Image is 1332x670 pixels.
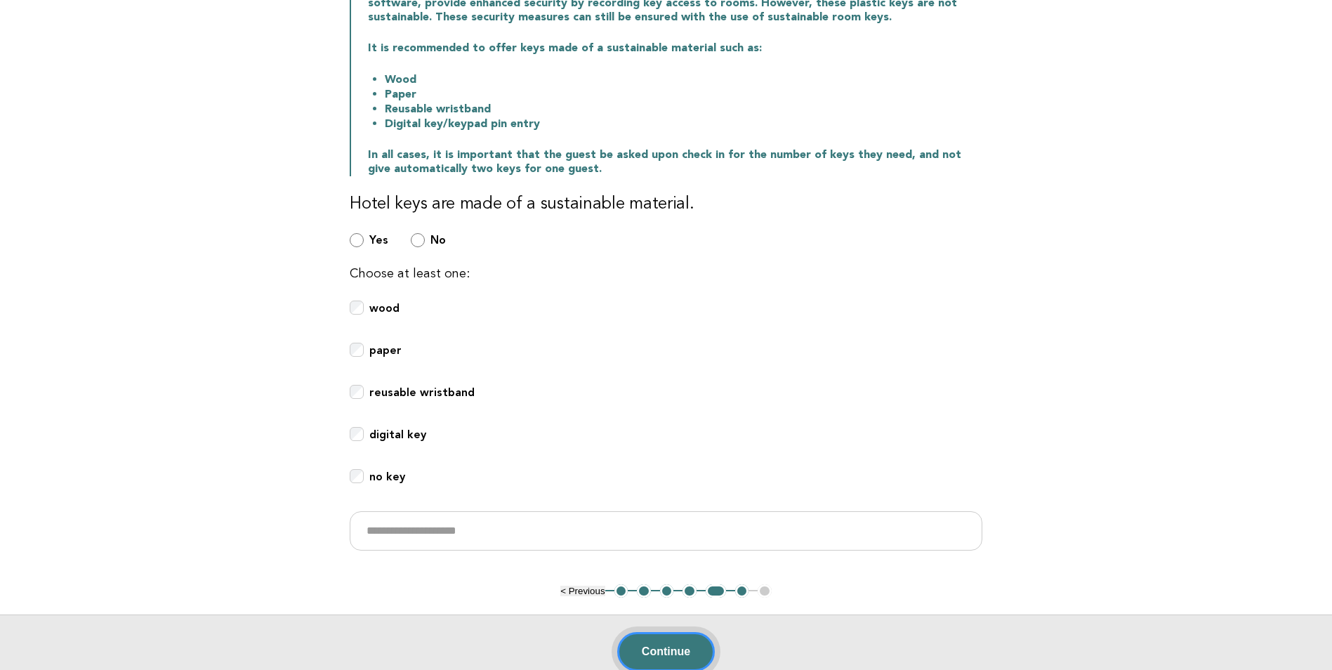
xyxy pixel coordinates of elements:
p: It is recommended to offer keys made of a sustainable material such as: [368,41,982,55]
button: 3 [660,584,674,598]
button: 1 [614,584,628,598]
h3: Hotel keys are made of a sustainable material. [350,193,982,216]
button: 4 [683,584,697,598]
b: no key [369,470,405,483]
b: wood [369,301,400,315]
p: Choose at least one: [350,264,982,284]
b: reusable wristband [369,386,475,399]
li: Digital key/keypad pin entry [385,117,982,131]
button: 2 [637,584,651,598]
b: Yes [369,233,388,247]
button: 6 [735,584,749,598]
li: Wood [385,72,982,87]
p: In all cases, it is important that the guest be asked upon check in for the number of keys they n... [368,148,982,176]
button: 5 [706,584,726,598]
b: No [430,233,446,247]
li: Reusable wristband [385,102,982,117]
li: Paper [385,87,982,102]
b: digital key [369,428,426,441]
button: < Previous [560,586,605,596]
b: paper [369,343,402,357]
